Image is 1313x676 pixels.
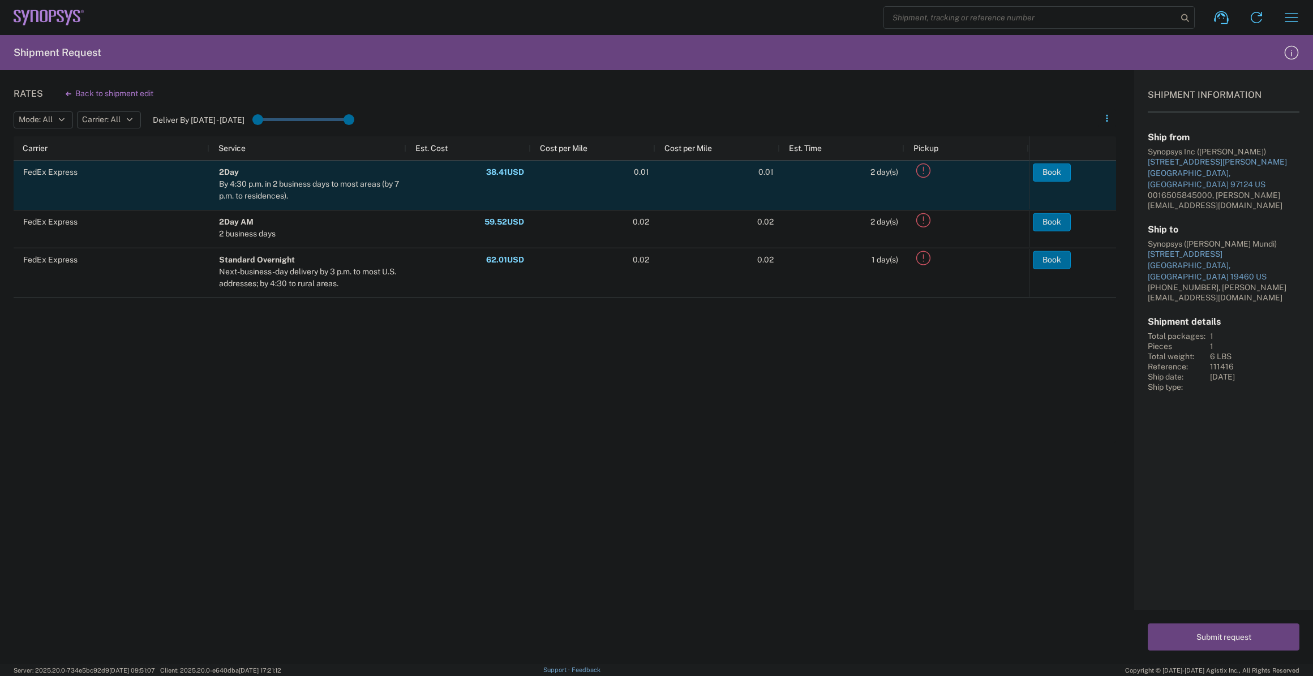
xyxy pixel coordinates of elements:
[57,84,162,104] button: Back to shipment edit
[486,167,524,178] strong: 38.41 USD
[543,666,572,673] a: Support
[219,255,295,264] b: Standard Overnight
[484,217,524,227] strong: 59.52 USD
[1148,260,1299,282] div: [GEOGRAPHIC_DATA], [GEOGRAPHIC_DATA] 19460 US
[789,144,822,153] span: Est. Time
[913,144,938,153] span: Pickup
[1033,251,1071,269] button: Book
[219,167,239,176] b: 2Day
[14,667,155,674] span: Server: 2025.20.0-734e5bc92d9
[1148,89,1299,113] h1: Shipment Information
[870,167,898,176] span: 2 day(s)
[1148,239,1299,249] div: Synopsys ([PERSON_NAME] Mundi)
[219,266,400,290] div: Next-business-day delivery by 3 p.m. to most U.S. addresses; by 4:30 to rural areas.
[218,144,246,153] span: Service
[14,111,73,128] button: Mode: All
[757,255,774,264] span: 0.02
[239,667,281,674] span: [DATE] 17:21:12
[1148,190,1299,210] div: 0016505845000, [PERSON_NAME][EMAIL_ADDRESS][DOMAIN_NAME]
[1148,623,1299,651] button: Submit request
[664,144,712,153] span: Cost per Mile
[23,255,78,264] span: FedEx Express
[1148,168,1299,190] div: [GEOGRAPHIC_DATA], [GEOGRAPHIC_DATA] 97124 US
[109,667,155,674] span: [DATE] 09:51:07
[486,255,524,265] strong: 62.01 USD
[486,163,525,182] button: 38.41USD
[160,667,281,674] span: Client: 2025.20.0-e640dba
[1148,249,1299,260] div: [STREET_ADDRESS]
[23,217,78,226] span: FedEx Express
[1210,351,1299,361] div: 6 LBS
[1148,132,1299,143] h2: Ship from
[415,144,448,153] span: Est. Cost
[82,114,121,125] span: Carrier: All
[1148,372,1205,382] div: Ship date:
[1210,341,1299,351] div: 1
[23,167,78,176] span: FedEx Express
[1148,341,1205,351] div: Pieces
[1148,382,1205,392] div: Ship type:
[633,255,649,264] span: 0.02
[872,255,898,264] span: 1 day(s)
[1148,351,1205,361] div: Total weight:
[219,228,276,240] div: 2 business days
[19,114,53,125] span: Mode: All
[1148,316,1299,327] h2: Shipment details
[14,46,101,59] h2: Shipment Request
[757,217,774,226] span: 0.02
[1148,147,1299,157] div: Synopsys Inc ([PERSON_NAME])
[758,167,774,176] span: 0.01
[540,144,587,153] span: Cost per Mile
[1148,157,1299,168] div: [STREET_ADDRESS][PERSON_NAME]
[1033,213,1071,231] button: Book
[1148,224,1299,235] h2: Ship to
[633,217,649,226] span: 0.02
[1148,282,1299,303] div: [PHONE_NUMBER], [PERSON_NAME][EMAIL_ADDRESS][DOMAIN_NAME]
[1148,249,1299,282] a: [STREET_ADDRESS][GEOGRAPHIC_DATA], [GEOGRAPHIC_DATA] 19460 US
[870,217,898,226] span: 2 day(s)
[486,251,525,269] button: 62.01USD
[484,213,525,231] button: 59.52USD
[23,144,48,153] span: Carrier
[1148,361,1205,372] div: Reference:
[1210,372,1299,382] div: [DATE]
[572,666,600,673] a: Feedback
[153,115,244,125] label: Deliver By [DATE] - [DATE]
[14,88,43,99] h1: Rates
[219,217,254,226] b: 2Day AM
[1148,331,1205,341] div: Total packages:
[219,178,400,202] div: By 4:30 p.m. in 2 business days to most areas (by 7 p.m. to residences).
[1210,361,1299,372] div: 111416
[1125,665,1299,675] span: Copyright © [DATE]-[DATE] Agistix Inc., All Rights Reserved
[77,111,141,128] button: Carrier: All
[884,7,1177,28] input: Shipment, tracking or reference number
[1033,163,1071,182] button: Book
[634,167,649,176] span: 0.01
[1148,157,1299,190] a: [STREET_ADDRESS][PERSON_NAME][GEOGRAPHIC_DATA], [GEOGRAPHIC_DATA] 97124 US
[1210,331,1299,341] div: 1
